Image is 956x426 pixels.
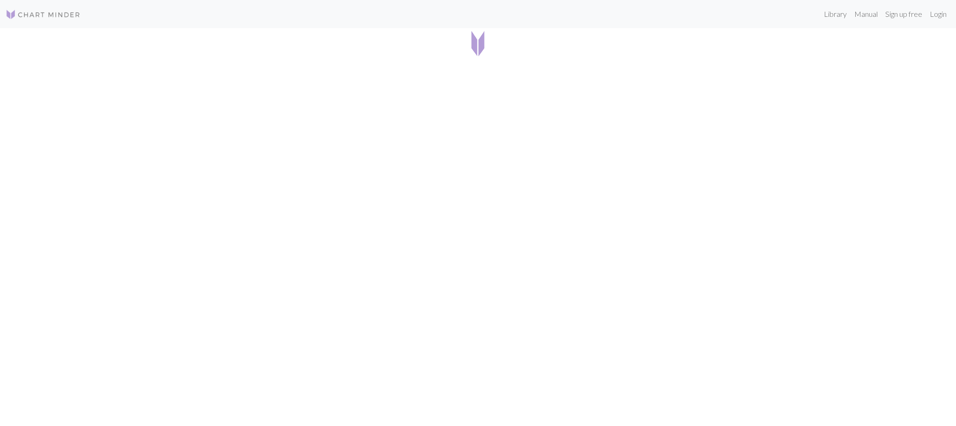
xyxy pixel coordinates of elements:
[6,9,81,20] img: Logo
[926,5,950,23] a: Login
[820,5,851,23] a: Library
[881,5,926,23] a: Sign up free
[463,28,493,58] img: Loading
[851,5,881,23] a: Manual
